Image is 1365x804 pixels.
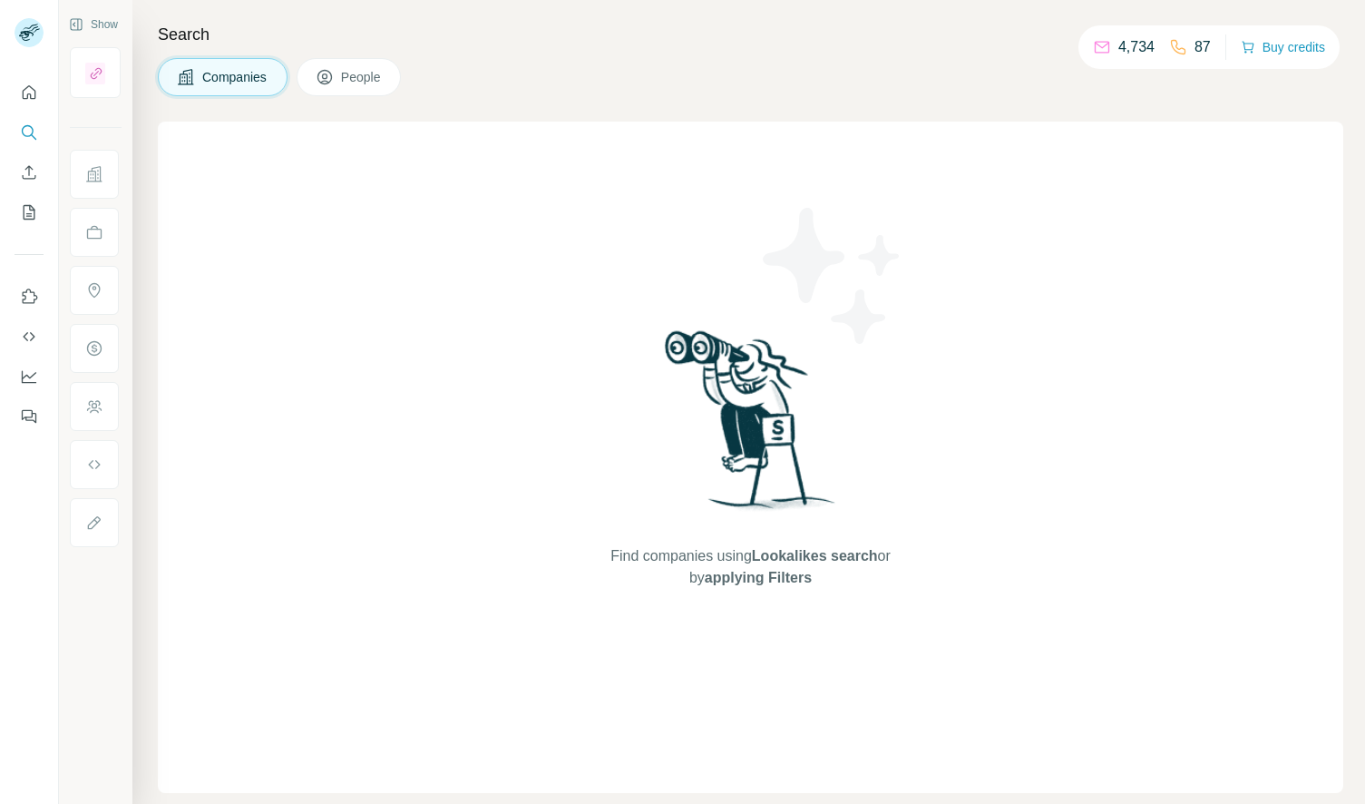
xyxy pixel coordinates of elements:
[15,116,44,149] button: Search
[15,76,44,109] button: Quick start
[657,326,845,528] img: Surfe Illustration - Woman searching with binoculars
[15,320,44,353] button: Use Surfe API
[15,196,44,229] button: My lists
[1241,34,1325,60] button: Buy credits
[752,548,878,564] span: Lookalikes search
[15,360,44,393] button: Dashboard
[705,570,812,585] span: applying Filters
[751,194,914,358] img: Surfe Illustration - Stars
[15,280,44,313] button: Use Surfe on LinkedIn
[56,11,131,38] button: Show
[341,68,383,86] span: People
[605,545,895,589] span: Find companies using or by
[158,22,1343,47] h4: Search
[202,68,268,86] span: Companies
[1194,36,1211,58] p: 87
[1118,36,1155,58] p: 4,734
[15,156,44,189] button: Enrich CSV
[15,400,44,433] button: Feedback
